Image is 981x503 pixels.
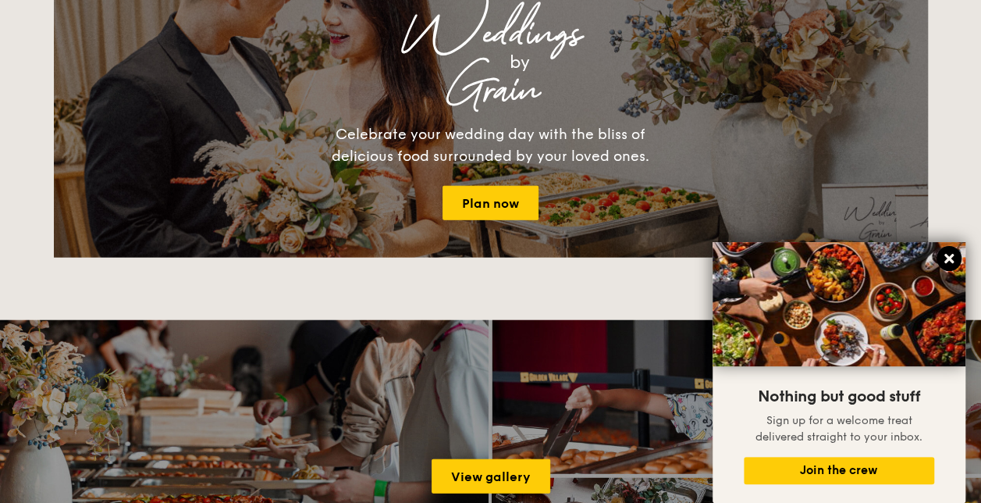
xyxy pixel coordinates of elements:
span: Nothing but good stuff [758,387,920,406]
a: View gallery [432,459,550,494]
div: Weddings [191,20,791,48]
div: Grain [191,77,791,105]
img: DSC07876-Edit02-Large.jpeg [713,242,965,366]
span: Sign up for a welcome treat delivered straight to your inbox. [755,414,922,444]
div: Celebrate your wedding day with the bliss of delicious food surrounded by your loved ones. [315,123,666,167]
div: by [249,48,791,77]
button: Join the crew [744,457,934,484]
a: Plan now [443,186,538,220]
button: Close [937,246,961,271]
